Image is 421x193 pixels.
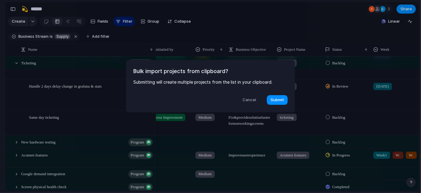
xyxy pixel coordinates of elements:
h1: Bulk import projects from clipboard? [133,67,288,75]
span: Submit [271,97,284,103]
span: Cancel [243,97,256,103]
p: Submitting will create multiple projects from the list in your clipboard. [133,79,288,85]
button: Cancel [237,95,261,105]
button: Submit [267,95,288,105]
